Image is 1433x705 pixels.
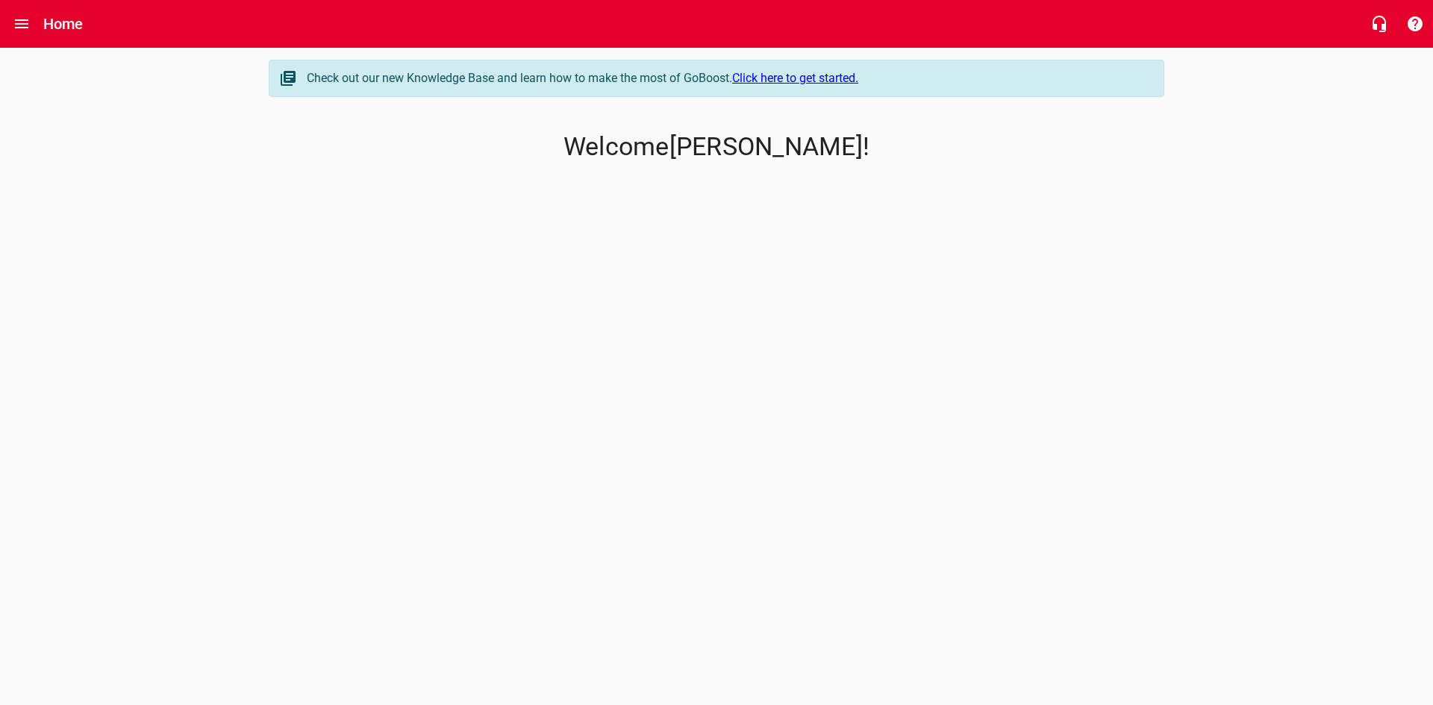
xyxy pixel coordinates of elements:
[4,6,40,42] button: Open drawer
[269,132,1164,162] p: Welcome [PERSON_NAME] !
[1397,6,1433,42] button: Support Portal
[732,71,858,85] a: Click here to get started.
[307,69,1149,87] div: Check out our new Knowledge Base and learn how to make the most of GoBoost.
[1361,6,1397,42] button: Live Chat
[43,12,84,36] h6: Home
